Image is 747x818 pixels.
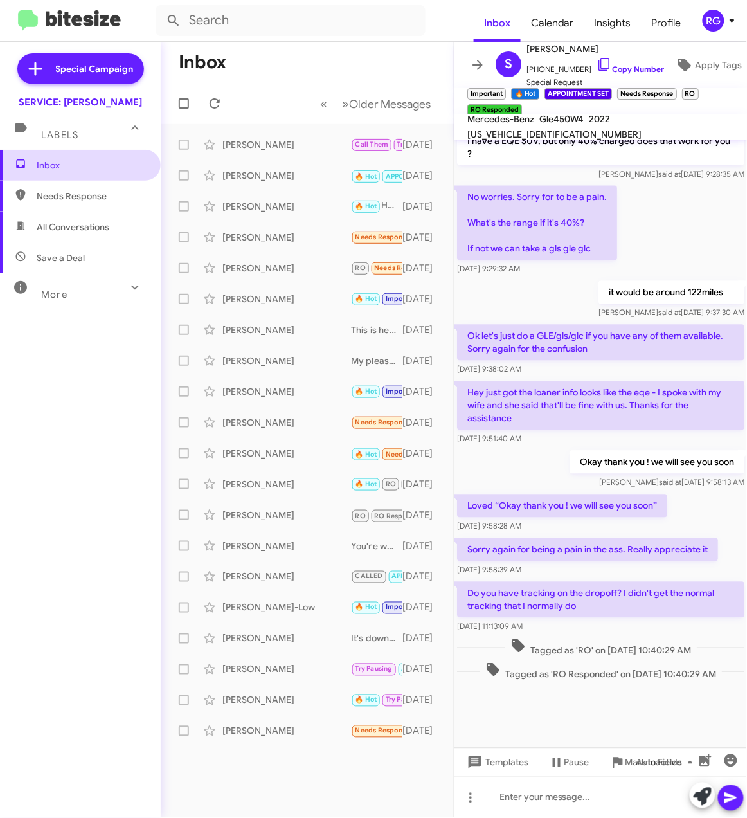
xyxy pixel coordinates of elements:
[402,169,444,182] div: [DATE]
[457,264,520,274] span: [DATE] 9:29:32 AM
[355,450,377,459] span: 🔥 Hot
[334,91,438,117] button: Next
[599,478,744,487] span: [PERSON_NAME] [DATE] 9:58:13 AM
[351,384,402,399] div: Yes
[467,129,642,140] span: [US_VEHICLE_IDENTIFICATION_NUMBER]
[539,751,600,774] button: Pause
[41,129,78,141] span: Labels
[222,231,351,244] div: [PERSON_NAME]
[17,53,144,84] a: Special Campaign
[222,570,351,583] div: [PERSON_NAME]
[386,450,440,459] span: Needs Response
[355,603,377,612] span: 🔥 Hot
[386,387,419,395] span: Important
[589,113,610,125] span: 2022
[37,221,109,233] span: All Conversations
[402,540,444,552] div: [DATE]
[402,416,444,429] div: [DATE]
[355,387,377,395] span: 🔥 Hot
[402,262,444,275] div: [DATE]
[598,281,744,304] p: it would be around 122miles
[402,293,444,305] div: [DATE]
[355,512,366,520] span: RO
[457,186,617,260] p: No worries. Sorry for to be a pain. What's the range if it's 40%? If not we can take a gls gle glc
[457,538,718,561] p: Sorry again for being a pain in the ass. Really appreciate it
[505,639,697,657] span: Tagged as 'RO' on [DATE] 10:40:29 AM
[402,601,444,614] div: [DATE]
[351,569,402,584] div: Hi I think I got prepaid maintenance when I purchased my car
[355,480,377,488] span: 🔥 Hot
[659,478,681,487] span: said at
[351,600,402,615] div: Your appointment is set for [DATE] 10:00 AM with a loaner vehicle. We will see you then !
[544,88,612,100] small: APPOINTMENT SET
[467,104,522,116] small: RO Responded
[222,478,351,491] div: [PERSON_NAME]
[402,138,444,151] div: [DATE]
[222,509,351,522] div: [PERSON_NAME]
[457,381,744,430] p: Hey just got the loaner info looks like the eqe - I spoke with my wife and she said that'll be fi...
[539,113,584,125] span: Gle450W4
[37,251,85,264] span: Save a Deal
[402,447,444,460] div: [DATE]
[642,5,692,42] a: Profile
[351,354,402,367] div: My pleasure [PERSON_NAME]. Thank you very much!!
[386,696,423,704] span: Try Pausing
[564,751,589,774] span: Pause
[402,323,444,336] div: [DATE]
[222,385,351,398] div: [PERSON_NAME]
[374,512,424,520] span: RO Responded
[465,751,528,774] span: Templates
[222,663,351,676] div: [PERSON_NAME]
[222,725,351,738] div: [PERSON_NAME]
[457,129,744,165] p: I have a EQE SUV, but only 40% charged does that work for you ?
[312,91,335,117] button: Previous
[402,478,444,491] div: [DATE]
[19,96,142,109] div: SERVICE: [PERSON_NAME]
[402,200,444,213] div: [DATE]
[658,169,681,179] span: said at
[584,5,642,42] a: Insights
[351,540,402,552] div: You're welcome! Feel free to reach out via text and I can always make an appointment for you.
[351,445,402,461] div: Inbound Call
[402,570,444,583] div: [DATE]
[342,96,349,112] span: »
[521,5,584,42] span: Calendar
[457,495,667,518] p: Loved “Okay thank you ! we will see you soon”
[351,415,402,430] div: What would be the total?
[355,172,377,181] span: 🔥 Hot
[457,365,521,374] span: [DATE] 9:38:02 AM
[320,96,327,112] span: «
[222,416,351,429] div: [PERSON_NAME]
[703,10,724,32] div: RG
[511,88,539,100] small: 🔥 Hot
[457,565,521,575] span: [DATE] 9:58:39 AM
[386,172,449,181] span: APPOINTMENT SET
[386,480,396,488] span: RO
[480,662,722,681] span: Tagged as 'RO Responded' on [DATE] 10:40:29 AM
[351,167,402,183] div: Inbound Call
[351,632,402,645] div: It's down to 36 psi. Yes, I can stop by in about an hour and a half. Thanks
[41,289,67,300] span: More
[692,10,733,32] button: RG
[401,665,464,673] span: APPOINTMENT SET
[658,308,681,318] span: said at
[402,694,444,707] div: [DATE]
[222,293,351,305] div: [PERSON_NAME]
[355,233,410,241] span: Needs Response
[351,693,402,707] div: Thank you for letting me know, feel free to text me on here when you are ready.
[598,308,744,318] span: [PERSON_NAME] [DATE] 9:37:30 AM
[402,354,444,367] div: [DATE]
[474,5,521,42] span: Inbox
[351,477,402,491] div: My car is currently there for service
[351,230,402,244] div: Yes
[37,190,146,203] span: Needs Response
[386,603,419,612] span: Important
[351,199,402,214] div: Hi [PERSON_NAME], $489.95 is before the discount; it will be around $367~ with the discount. Did ...
[457,434,521,444] span: [DATE] 9:51:40 AM
[526,57,664,76] span: [PHONE_NUMBER]
[402,509,444,522] div: [DATE]
[355,696,377,704] span: 🔥 Hot
[457,522,521,531] span: [DATE] 9:58:28 AM
[156,5,426,36] input: Search
[402,231,444,244] div: [DATE]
